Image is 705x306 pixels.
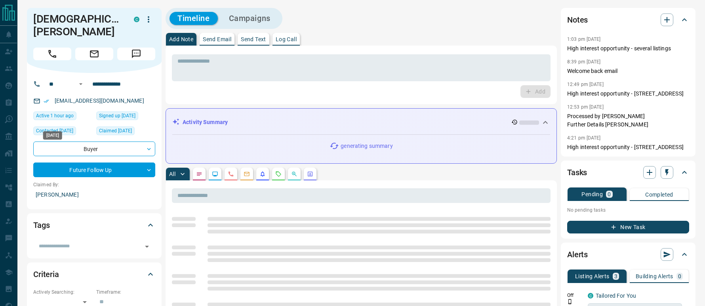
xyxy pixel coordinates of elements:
[567,112,689,129] p: Processed by [PERSON_NAME] Further Details [PERSON_NAME]
[169,36,193,42] p: Add Note
[36,127,73,135] span: Contacted [DATE]
[196,171,202,177] svg: Notes
[291,171,297,177] svg: Opportunities
[567,82,604,87] p: 12:49 pm [DATE]
[567,221,689,233] button: New Task
[614,273,617,279] p: 3
[33,163,155,177] div: Future Follow Up
[588,293,593,298] div: condos.ca
[567,163,689,182] div: Tasks
[55,98,144,104] a: [EMAIL_ADDRESS][DOMAIN_NAME]
[75,48,113,60] span: Email
[581,191,603,197] p: Pending
[567,36,601,42] p: 1:03 pm [DATE]
[33,289,92,296] p: Actively Searching:
[183,118,228,126] p: Activity Summary
[33,111,92,122] div: Tue Oct 14 2025
[96,111,155,122] div: Wed Nov 09 2022
[567,299,573,304] svg: Push Notification Only
[567,143,689,151] p: High interest opportunity - [STREET_ADDRESS]
[567,166,587,179] h2: Tasks
[567,44,689,53] p: High interest opportunity - several listings
[134,17,139,22] div: condos.ca
[33,142,155,156] div: Buyer
[276,36,297,42] p: Log Call
[608,191,611,197] p: 0
[33,13,122,38] h1: [DEMOGRAPHIC_DATA][PERSON_NAME]
[575,273,610,279] p: Listing Alerts
[567,104,604,110] p: 12:53 pm [DATE]
[567,90,689,98] p: High interest opportunity - [STREET_ADDRESS]
[567,59,601,65] p: 8:39 pm [DATE]
[33,265,155,284] div: Criteria
[341,142,393,150] p: generating summary
[596,293,636,299] a: Tailored For You
[307,171,313,177] svg: Agent Actions
[96,289,155,296] p: Timeframe:
[241,36,266,42] p: Send Text
[76,79,86,89] button: Open
[36,112,74,120] span: Active 1 hour ago
[645,192,673,197] p: Completed
[170,12,218,25] button: Timeline
[33,188,155,201] p: [PERSON_NAME]
[203,36,231,42] p: Send Email
[99,112,135,120] span: Signed up [DATE]
[33,216,155,235] div: Tags
[244,171,250,177] svg: Emails
[567,67,689,75] p: Welcome back email
[567,13,588,26] h2: Notes
[228,171,234,177] svg: Calls
[567,10,689,29] div: Notes
[221,12,278,25] button: Campaigns
[169,171,175,177] p: All
[33,181,155,188] p: Claimed By:
[33,219,50,231] h2: Tags
[275,171,282,177] svg: Requests
[117,48,155,60] span: Message
[259,171,266,177] svg: Listing Alerts
[44,98,49,104] svg: Email Verified
[567,204,689,216] p: No pending tasks
[43,131,62,140] div: [DATE]
[172,115,550,130] div: Activity Summary
[33,48,71,60] span: Call
[33,126,92,138] div: Tue Nov 15 2022
[33,268,59,281] h2: Criteria
[212,171,218,177] svg: Lead Browsing Activity
[567,245,689,264] div: Alerts
[99,127,132,135] span: Claimed [DATE]
[567,292,583,299] p: Off
[567,135,601,141] p: 4:21 pm [DATE]
[567,248,588,261] h2: Alerts
[96,126,155,138] div: Wed Nov 09 2022
[636,273,673,279] p: Building Alerts
[678,273,681,279] p: 0
[141,241,152,252] button: Open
